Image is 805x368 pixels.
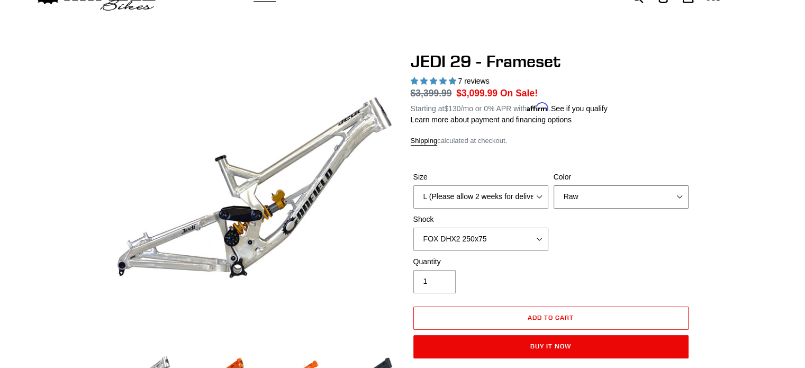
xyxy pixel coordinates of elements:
[413,214,548,225] label: Shock
[411,115,572,124] a: Learn more about payment and financing options
[413,256,548,267] label: Quantity
[458,77,489,85] span: 7 reviews
[500,86,538,100] span: On Sale!
[554,172,689,183] label: Color
[411,77,458,85] span: 5.00 stars
[527,103,549,112] span: Affirm
[413,307,689,330] button: Add to cart
[411,136,691,146] div: calculated at checkout.
[456,88,498,98] span: $3,099.99
[411,137,438,146] a: Shipping
[411,51,691,71] h1: JEDI 29 - Frameset
[413,172,548,183] label: Size
[411,101,608,114] p: Starting at /mo or 0% APR with .
[413,335,689,358] button: Buy it now
[528,313,574,321] span: Add to cart
[444,104,460,113] span: $130
[551,104,608,113] a: See if you qualify - Learn more about Affirm Financing (opens in modal)
[411,88,452,98] s: $3,399.99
